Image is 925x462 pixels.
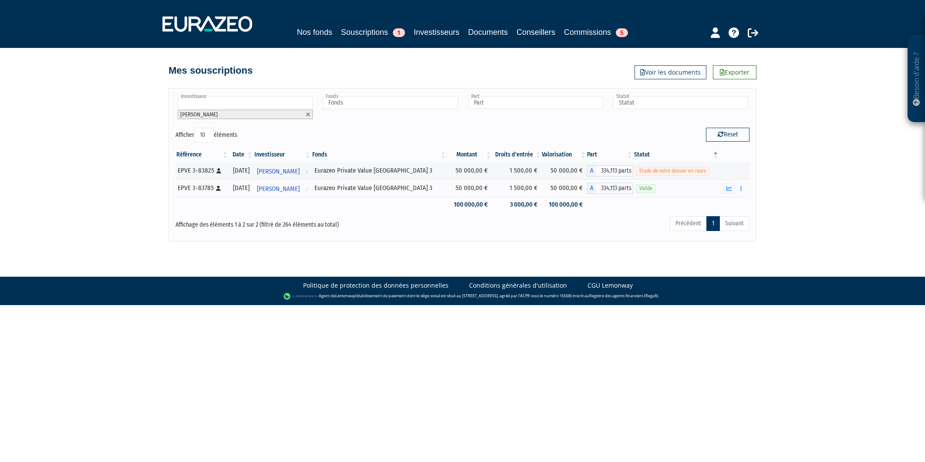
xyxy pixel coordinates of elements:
[216,186,221,191] i: [Français] Personne physique
[314,183,444,193] div: Eurazeo Private Value [GEOGRAPHIC_DATA] 3
[469,281,567,290] a: Conditions générales d'utilisation
[253,180,311,197] a: [PERSON_NAME]
[232,166,250,175] div: [DATE]
[447,147,492,162] th: Montant: activer pour trier la colonne par ordre croissant
[284,292,317,301] img: logo-lemonway.png
[393,28,405,37] span: 1
[216,168,221,173] i: [Français] Personne physique
[542,162,587,180] td: 50 000,00 €
[564,26,628,38] a: Commissions5
[542,197,587,212] td: 100 000,00 €
[587,281,633,290] a: CGU Lemonway
[447,162,492,180] td: 50 000,00 €
[492,147,542,162] th: Droits d'entrée: activer pour trier la colonne par ordre croissant
[492,162,542,180] td: 1 500,00 €
[589,293,658,299] a: Registre des agents financiers (Regafi)
[297,26,332,38] a: Nos fonds
[341,26,405,40] a: Souscriptions1
[257,163,300,180] span: [PERSON_NAME]
[176,147,229,162] th: Référence : activer pour trier la colonne par ordre croissant
[176,215,407,229] div: Affichage des éléments 1 à 2 sur 2 (filtré de 264 éléments au total)
[253,162,311,180] a: [PERSON_NAME]
[314,166,444,175] div: Eurazeo Private Value [GEOGRAPHIC_DATA] 3
[587,183,596,194] span: A
[178,166,226,175] div: EPVE 3-83825
[311,147,447,162] th: Fonds: activer pour trier la colonne par ordre croissant
[257,181,300,197] span: [PERSON_NAME]
[492,180,542,197] td: 1 500,00 €
[447,197,492,212] td: 100 000,00 €
[447,180,492,197] td: 50 000,00 €
[587,147,633,162] th: Part: activer pour trier la colonne par ordre croissant
[180,111,218,118] span: [PERSON_NAME]
[468,26,508,38] a: Documents
[636,184,655,193] span: Valide
[253,147,311,162] th: Investisseur: activer pour trier la colonne par ordre croissant
[542,147,587,162] th: Valorisation: activer pour trier la colonne par ordre croissant
[9,292,916,301] div: - Agent de (établissement de paiement dont le siège social est situé au [STREET_ADDRESS], agréé p...
[713,65,756,79] a: Exporter
[176,128,237,143] label: Afficher éléments
[587,165,596,177] span: A
[335,293,355,299] a: Lemonway
[587,183,633,194] div: A - Eurazeo Private Value Europe 3
[414,26,459,38] a: Investisseurs
[636,167,709,175] span: Etude de votre dossier en cours
[911,40,922,118] p: Besoin d'aide ?
[633,147,719,162] th: Statut : activer pour trier la colonne par ordre d&eacute;croissant
[178,183,226,193] div: EPVE 3-83785
[635,65,706,79] a: Voir les documents
[303,281,449,290] a: Politique de protection des données personnelles
[706,128,749,142] button: Reset
[616,28,628,37] span: 5
[542,180,587,197] td: 50 000,00 €
[596,165,633,177] span: 334,113 parts
[169,65,253,76] h4: Mes souscriptions
[305,181,308,197] i: Voir l'investisseur
[492,197,542,212] td: 3 000,00 €
[706,216,720,231] a: 1
[194,128,214,143] select: Afficheréléments
[305,163,308,180] i: Voir l'investisseur
[162,16,252,32] img: 1732889491-logotype_eurazeo_blanc_rvb.png
[596,183,633,194] span: 334,113 parts
[229,147,253,162] th: Date: activer pour trier la colonne par ordre croissant
[232,183,250,193] div: [DATE]
[517,26,555,38] a: Conseillers
[587,165,633,177] div: A - Eurazeo Private Value Europe 3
